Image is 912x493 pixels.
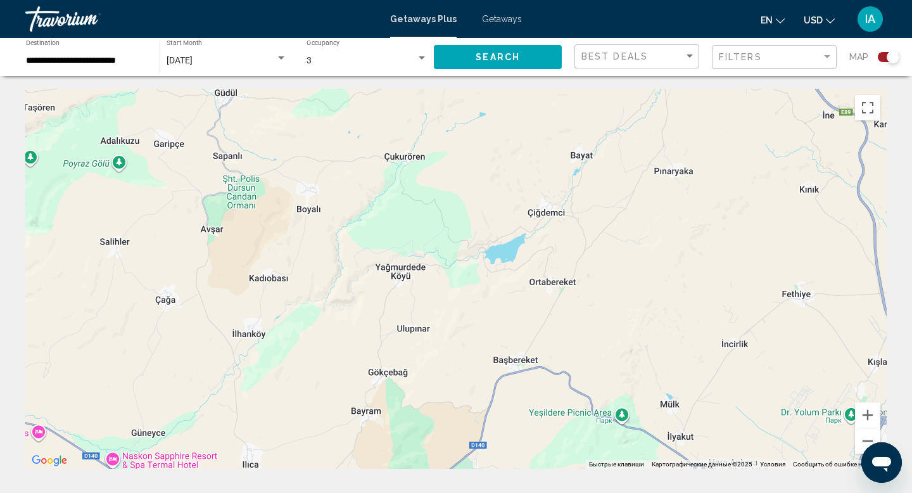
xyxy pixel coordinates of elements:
[581,51,648,61] span: Best Deals
[167,55,193,65] span: [DATE]
[434,45,562,68] button: Search
[855,402,880,428] button: Увеличить
[712,44,837,70] button: Filter
[804,11,835,29] button: Change currency
[849,48,868,66] span: Map
[719,52,762,62] span: Filters
[855,95,880,120] button: Включить полноэкранный режим
[28,452,70,469] a: Открыть эту область в Google Картах (в новом окне)
[482,14,522,24] a: Getaways
[804,15,823,25] span: USD
[855,428,880,454] button: Уменьшить
[652,461,752,468] span: Картографические данные ©2025
[25,6,377,32] a: Travorium
[761,11,785,29] button: Change language
[760,461,785,468] a: Условия
[589,460,644,469] button: Быстрые клавиши
[854,6,887,32] button: User Menu
[793,461,883,468] a: Сообщить об ошибке на карте
[307,55,312,65] span: 3
[476,53,520,63] span: Search
[761,15,773,25] span: en
[28,452,70,469] img: Google
[861,442,902,483] iframe: Кнопка запуска окна обмена сообщениями
[390,14,457,24] a: Getaways Plus
[865,13,875,25] span: IA
[581,51,695,62] mat-select: Sort by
